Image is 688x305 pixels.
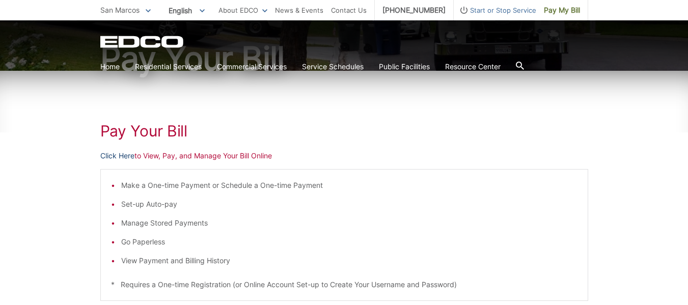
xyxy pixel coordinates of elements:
[544,5,580,16] span: Pay My Bill
[275,5,323,16] a: News & Events
[121,199,577,210] li: Set-up Auto-pay
[100,61,120,72] a: Home
[100,150,588,161] p: to View, Pay, and Manage Your Bill Online
[331,5,367,16] a: Contact Us
[217,61,287,72] a: Commercial Services
[100,36,185,48] a: EDCD logo. Return to the homepage.
[121,180,577,191] li: Make a One-time Payment or Schedule a One-time Payment
[121,236,577,247] li: Go Paperless
[111,279,577,290] p: * Requires a One-time Registration (or Online Account Set-up to Create Your Username and Password)
[135,61,202,72] a: Residential Services
[161,2,212,19] span: English
[121,255,577,266] li: View Payment and Billing History
[100,122,588,140] h1: Pay Your Bill
[379,61,430,72] a: Public Facilities
[445,61,501,72] a: Resource Center
[100,6,140,14] span: San Marcos
[100,150,134,161] a: Click Here
[218,5,267,16] a: About EDCO
[302,61,364,72] a: Service Schedules
[121,217,577,229] li: Manage Stored Payments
